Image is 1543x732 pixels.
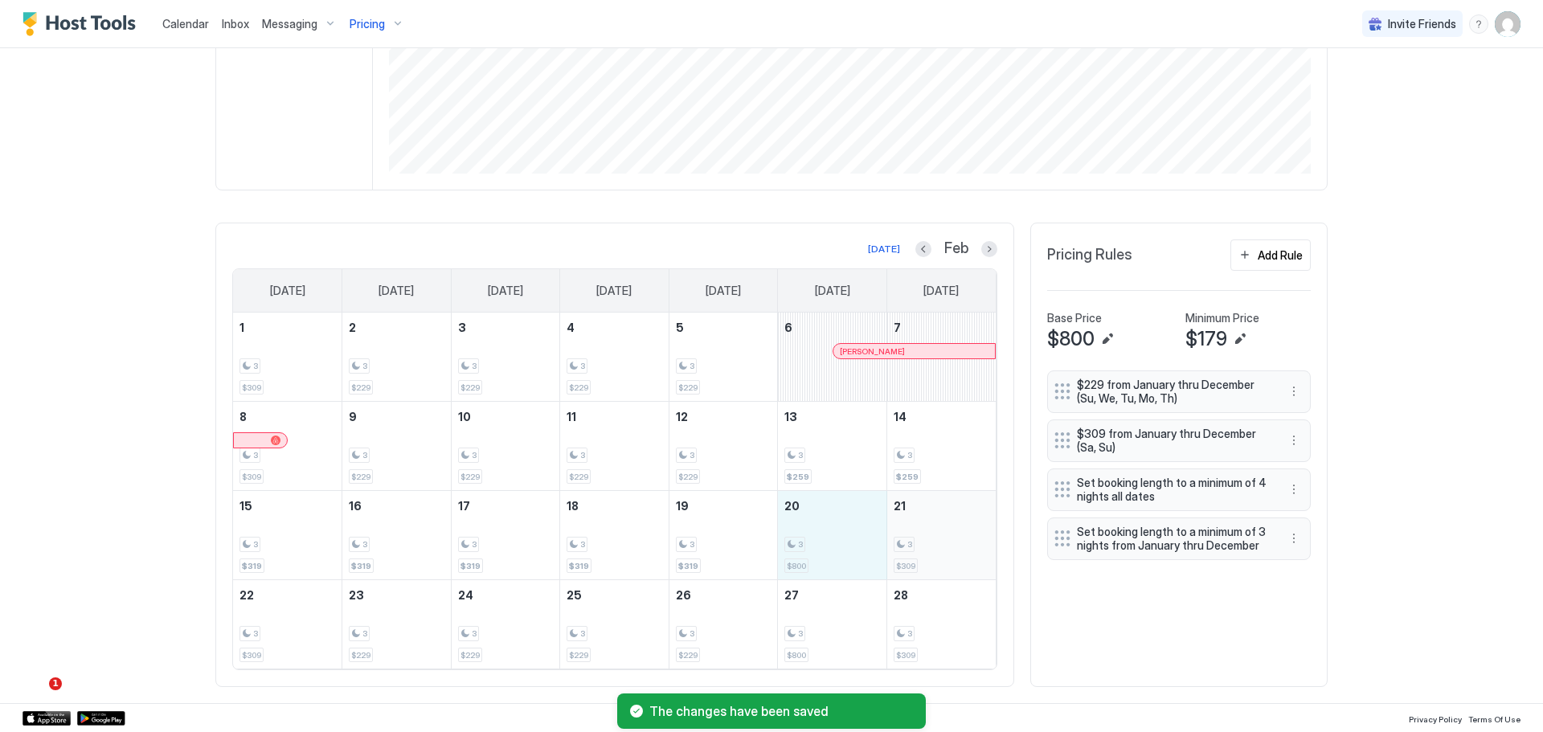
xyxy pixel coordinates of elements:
a: February 23, 2026 [342,580,451,610]
td: February 17, 2026 [451,491,560,580]
span: 3 [798,450,803,460]
a: February 10, 2026 [452,402,560,431]
span: 3 [690,628,694,639]
button: More options [1284,382,1304,401]
a: February 13, 2026 [778,402,886,431]
span: [DATE] [596,284,632,298]
span: $309 [242,382,261,393]
span: 23 [349,588,364,602]
div: [DATE] [868,242,900,256]
span: $229 [460,472,480,482]
button: Edit [1230,329,1250,349]
td: February 2, 2026 [342,313,452,402]
span: Inbox [222,17,249,31]
td: February 12, 2026 [669,402,778,491]
span: 20 [784,499,800,513]
td: February 6, 2026 [778,313,887,402]
span: $800 [1047,327,1095,351]
td: February 23, 2026 [342,580,452,669]
div: menu [1284,382,1304,401]
span: 2 [349,321,356,334]
span: 3 [907,539,912,550]
a: Calendar [162,15,209,32]
button: More options [1284,431,1304,450]
td: February 15, 2026 [233,491,342,580]
td: February 5, 2026 [669,313,778,402]
a: Friday [799,269,866,313]
span: $319 [242,561,262,571]
span: [DATE] [706,284,741,298]
span: $229 [351,472,370,482]
span: $229 [351,382,370,393]
div: menu [1284,529,1304,548]
button: Previous month [915,241,931,257]
span: Pricing Rules [1047,246,1132,264]
span: $229 [678,650,698,660]
span: 24 [458,588,473,602]
span: 3 [580,450,585,460]
span: 3 [580,628,585,639]
td: February 16, 2026 [342,491,452,580]
td: February 26, 2026 [669,580,778,669]
td: February 9, 2026 [342,402,452,491]
span: [DATE] [379,284,414,298]
a: February 14, 2026 [887,402,996,431]
span: [DATE] [488,284,523,298]
span: 10 [458,410,471,423]
a: February 8, 2026 [233,402,342,431]
a: February 17, 2026 [452,491,560,521]
a: February 22, 2026 [233,580,342,610]
span: 16 [349,499,362,513]
span: $229 [460,382,480,393]
span: $259 [896,472,919,482]
span: 3 [472,539,477,550]
td: February 4, 2026 [560,313,669,402]
span: [DATE] [270,284,305,298]
span: 3 [580,361,585,371]
span: 8 [239,410,247,423]
td: February 25, 2026 [560,580,669,669]
td: February 3, 2026 [451,313,560,402]
button: Add Rule [1230,239,1311,271]
span: $309 [242,650,261,660]
span: $309 [242,472,261,482]
span: Feb [944,239,968,258]
span: [DATE] [923,284,959,298]
td: February 13, 2026 [778,402,887,491]
td: February 7, 2026 [886,313,996,402]
span: $800 [787,561,806,571]
a: February 6, 2026 [778,313,886,342]
span: 3 [798,539,803,550]
td: February 10, 2026 [451,402,560,491]
a: February 2, 2026 [342,313,451,342]
span: $319 [569,561,589,571]
td: February 24, 2026 [451,580,560,669]
td: February 28, 2026 [886,580,996,669]
td: February 1, 2026 [233,313,342,402]
span: Messaging [262,17,317,31]
a: February 28, 2026 [887,580,996,610]
span: 3 [472,361,477,371]
span: The changes have been saved [649,703,913,719]
a: Wednesday [580,269,648,313]
a: February 24, 2026 [452,580,560,610]
span: 27 [784,588,799,602]
div: [PERSON_NAME] [840,346,988,357]
span: 5 [676,321,684,334]
span: 18 [567,499,579,513]
span: 21 [894,499,906,513]
div: menu [1284,480,1304,499]
span: $229 [569,382,588,393]
span: 22 [239,588,254,602]
span: 3 [362,450,367,460]
span: 3 [690,539,694,550]
span: Calendar [162,17,209,31]
div: Add Rule [1258,247,1303,264]
span: $229 [569,472,588,482]
span: $319 [351,561,371,571]
span: $309 [896,650,915,660]
span: $229 [569,650,588,660]
span: 15 [239,499,252,513]
a: February 3, 2026 [452,313,560,342]
div: Host Tools Logo [23,12,143,36]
